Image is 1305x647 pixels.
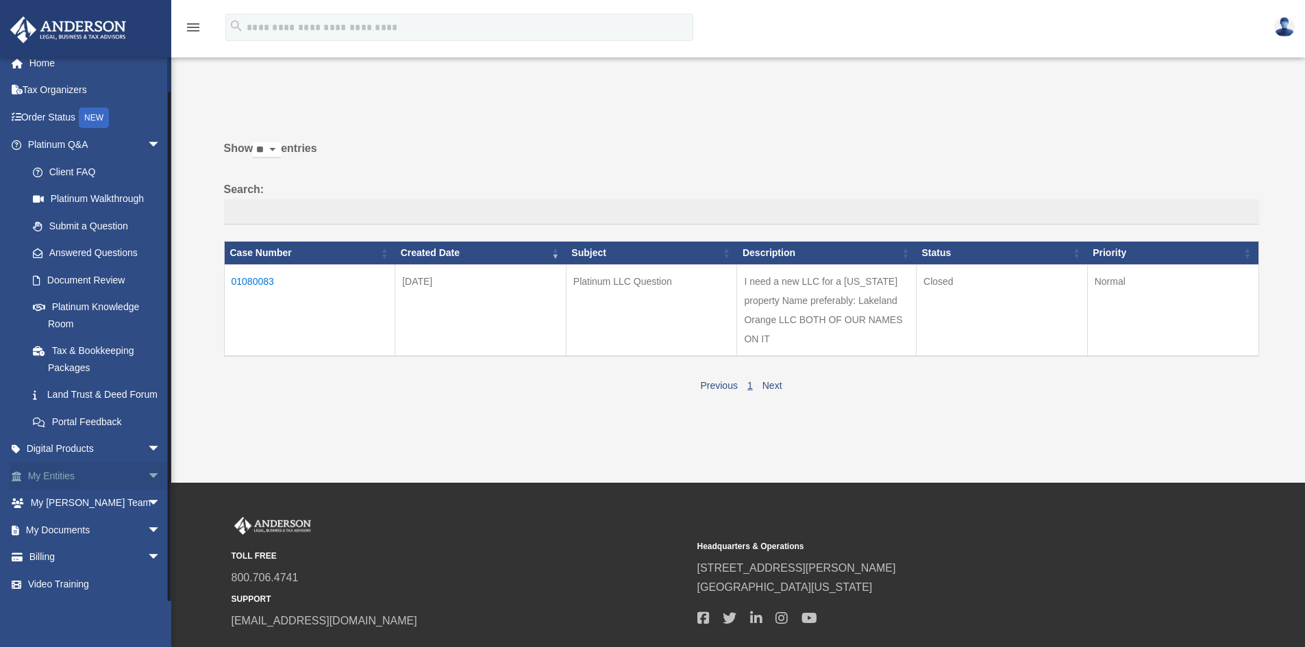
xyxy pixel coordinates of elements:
[232,615,417,626] a: [EMAIL_ADDRESS][DOMAIN_NAME]
[253,142,281,158] select: Showentries
[917,242,1088,265] th: Status: activate to sort column ascending
[19,158,175,186] a: Client FAQ
[10,570,182,598] a: Video Training
[147,516,175,544] span: arrow_drop_down
[566,242,737,265] th: Subject: activate to sort column ascending
[185,24,201,36] a: menu
[10,77,182,104] a: Tax Organizers
[737,242,917,265] th: Description: activate to sort column ascending
[232,517,314,535] img: Anderson Advisors Platinum Portal
[147,131,175,160] span: arrow_drop_down
[10,490,182,517] a: My [PERSON_NAME] Teamarrow_drop_down
[19,294,175,338] a: Platinum Knowledge Room
[224,139,1259,172] label: Show entries
[224,180,1259,225] label: Search:
[224,199,1259,225] input: Search:
[697,540,1154,554] small: Headquarters & Operations
[10,462,182,490] a: My Entitiesarrow_drop_down
[185,19,201,36] i: menu
[19,338,175,381] a: Tax & Bookkeeping Packages
[737,264,917,356] td: I need a new LLC for a [US_STATE] property Name preferably: Lakeland Orange LLC BOTH OF OUR NAMES...
[147,435,175,464] span: arrow_drop_down
[700,380,737,391] a: Previous
[10,131,175,159] a: Platinum Q&Aarrow_drop_down
[147,490,175,518] span: arrow_drop_down
[917,264,1088,356] td: Closed
[232,549,688,563] small: TOLL FREE
[147,462,175,490] span: arrow_drop_down
[1087,264,1258,356] td: Normal
[19,240,168,267] a: Answered Questions
[19,408,175,435] a: Portal Feedback
[10,435,182,463] a: Digital Productsarrow_drop_down
[697,562,896,574] a: [STREET_ADDRESS][PERSON_NAME]
[232,572,299,583] a: 800.706.4741
[762,380,782,391] a: Next
[19,381,175,409] a: Land Trust & Deed Forum
[147,544,175,572] span: arrow_drop_down
[79,107,109,128] div: NEW
[1274,17,1295,37] img: User Pic
[232,592,688,607] small: SUPPORT
[229,18,244,34] i: search
[1087,242,1258,265] th: Priority: activate to sort column ascending
[10,49,182,77] a: Home
[6,16,130,43] img: Anderson Advisors Platinum Portal
[747,380,753,391] a: 1
[224,242,395,265] th: Case Number: activate to sort column ascending
[10,516,182,544] a: My Documentsarrow_drop_down
[19,266,175,294] a: Document Review
[10,544,182,571] a: Billingarrow_drop_down
[395,264,567,356] td: [DATE]
[395,242,567,265] th: Created Date: activate to sort column ascending
[19,212,175,240] a: Submit a Question
[10,103,182,131] a: Order StatusNEW
[566,264,737,356] td: Platinum LLC Question
[224,264,395,356] td: 01080083
[697,581,873,593] a: [GEOGRAPHIC_DATA][US_STATE]
[19,186,175,213] a: Platinum Walkthrough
